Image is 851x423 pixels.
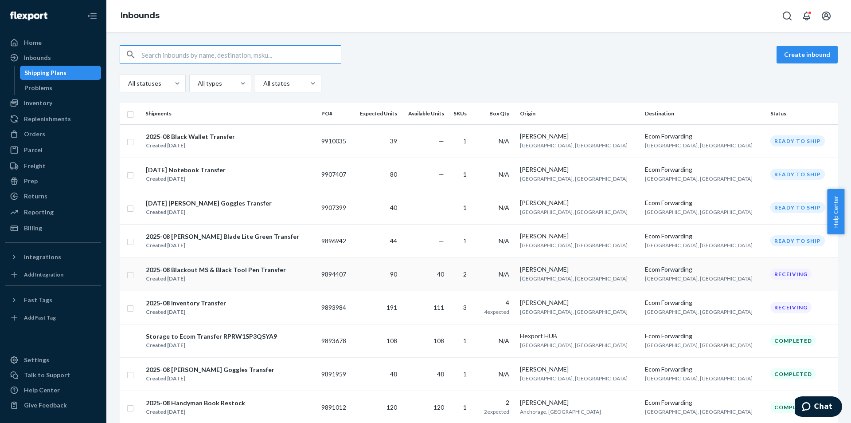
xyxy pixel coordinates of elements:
[318,124,353,158] td: 9910035
[24,130,45,138] div: Orders
[770,368,816,380] div: Completed
[520,209,628,215] span: [GEOGRAPHIC_DATA], [GEOGRAPHIC_DATA]
[520,232,638,241] div: [PERSON_NAME]
[817,7,835,25] button: Open account menu
[484,308,509,315] span: 4 expected
[24,224,42,233] div: Billing
[645,198,763,207] div: Ecom Forwarding
[318,257,353,291] td: 9894407
[439,170,444,178] span: —
[645,142,753,149] span: [GEOGRAPHIC_DATA], [GEOGRAPHIC_DATA]
[146,265,286,274] div: 2025-08 Blackout MS & Black Tool Pen Transfer
[767,103,838,124] th: Status
[83,7,101,25] button: Close Navigation
[24,162,46,170] div: Freight
[520,365,638,374] div: [PERSON_NAME]
[146,308,226,316] div: Created [DATE]
[437,370,444,378] span: 48
[520,398,638,407] div: [PERSON_NAME]
[645,165,763,174] div: Ecom Forwarding
[146,166,226,174] div: [DATE] Notebook Transfer
[433,304,444,311] span: 111
[142,103,318,124] th: Shipments
[645,375,753,382] span: [GEOGRAPHIC_DATA], [GEOGRAPHIC_DATA]
[5,127,101,141] a: Orders
[20,81,101,95] a: Problems
[433,403,444,411] span: 120
[390,370,397,378] span: 48
[24,38,42,47] div: Home
[5,51,101,65] a: Inbounds
[770,335,816,346] div: Completed
[24,401,67,410] div: Give Feedback
[641,103,766,124] th: Destination
[645,365,763,374] div: Ecom Forwarding
[645,175,753,182] span: [GEOGRAPHIC_DATA], [GEOGRAPHIC_DATA]
[433,337,444,344] span: 108
[645,398,763,407] div: Ecom Forwarding
[24,68,66,77] div: Shipping Plans
[146,208,272,217] div: Created [DATE]
[5,159,101,173] a: Freight
[520,332,638,340] div: Flexport HUB
[477,298,509,307] div: 4
[146,341,277,350] div: Created [DATE]
[484,408,509,415] span: 2 expected
[520,408,601,415] span: Anchorage, [GEOGRAPHIC_DATA]
[520,132,638,141] div: [PERSON_NAME]
[770,235,825,246] div: Ready to ship
[5,112,101,126] a: Replenishments
[5,174,101,188] a: Prep
[520,308,628,315] span: [GEOGRAPHIC_DATA], [GEOGRAPHIC_DATA]
[146,132,235,141] div: 2025-08 Black Wallet Transfer
[439,204,444,211] span: —
[499,137,509,145] span: N/A
[499,270,509,278] span: N/A
[24,83,52,92] div: Problems
[390,137,397,145] span: 39
[390,170,397,178] span: 80
[5,368,101,382] button: Talk to Support
[777,46,838,63] button: Create inbound
[499,370,509,378] span: N/A
[113,3,167,29] ol: breadcrumbs
[795,396,842,419] iframe: Opens a widget where you can chat to one of our agents
[645,209,753,215] span: [GEOGRAPHIC_DATA], [GEOGRAPHIC_DATA]
[262,79,263,88] input: All states
[645,308,753,315] span: [GEOGRAPHIC_DATA], [GEOGRAPHIC_DATA]
[24,192,47,201] div: Returns
[770,302,812,313] div: Receiving
[318,191,353,224] td: 9907399
[24,386,60,395] div: Help Center
[146,399,245,407] div: 2025-08 Handyman Book Restock
[645,408,753,415] span: [GEOGRAPHIC_DATA], [GEOGRAPHIC_DATA]
[146,174,226,183] div: Created [DATE]
[24,115,71,123] div: Replenishments
[5,293,101,307] button: Fast Tags
[499,237,509,245] span: N/A
[24,177,38,186] div: Prep
[390,270,397,278] span: 90
[146,199,272,208] div: [DATE] [PERSON_NAME] Goggles Transfer
[24,314,56,321] div: Add Fast Tag
[24,371,70,380] div: Talk to Support
[5,353,101,367] a: Settings
[146,141,235,150] div: Created [DATE]
[121,11,160,20] a: Inbounds
[520,175,628,182] span: [GEOGRAPHIC_DATA], [GEOGRAPHIC_DATA]
[827,189,844,234] span: Help Center
[127,79,128,88] input: All statuses
[437,270,444,278] span: 40
[24,53,51,62] div: Inbounds
[386,304,397,311] span: 191
[24,296,52,304] div: Fast Tags
[318,324,353,357] td: 9893678
[520,198,638,207] div: [PERSON_NAME]
[520,375,628,382] span: [GEOGRAPHIC_DATA], [GEOGRAPHIC_DATA]
[5,96,101,110] a: Inventory
[24,271,63,278] div: Add Integration
[146,299,226,308] div: 2025-08 Inventory Transfer
[318,357,353,391] td: 9891959
[463,304,467,311] span: 3
[463,270,467,278] span: 2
